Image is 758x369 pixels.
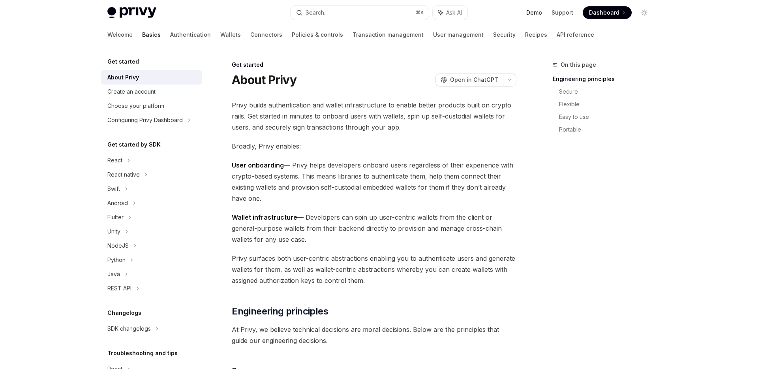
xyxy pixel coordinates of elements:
[107,198,128,208] div: Android
[638,6,651,19] button: Toggle dark mode
[107,255,126,265] div: Python
[107,213,124,222] div: Flutter
[107,156,122,165] div: React
[306,8,328,17] div: Search...
[232,61,516,69] div: Get started
[101,99,202,113] a: Choose your platform
[493,25,516,44] a: Security
[107,241,129,250] div: NodeJS
[107,140,161,149] h5: Get started by SDK
[107,348,178,358] h5: Troubleshooting and tips
[107,73,139,82] div: About Privy
[450,76,498,84] span: Open in ChatGPT
[107,7,156,18] img: light logo
[220,25,241,44] a: Wallets
[107,101,164,111] div: Choose your platform
[552,9,573,17] a: Support
[559,123,657,136] a: Portable
[589,9,619,17] span: Dashboard
[107,57,139,66] h5: Get started
[583,6,632,19] a: Dashboard
[107,284,131,293] div: REST API
[526,9,542,17] a: Demo
[232,213,297,221] strong: Wallet infrastructure
[291,6,429,20] button: Search...⌘K
[107,227,120,236] div: Unity
[232,160,516,204] span: — Privy helps developers onboard users regardless of their experience with crypto-based systems. ...
[353,25,424,44] a: Transaction management
[232,100,516,133] span: Privy builds authentication and wallet infrastructure to enable better products built on crypto r...
[232,212,516,245] span: — Developers can spin up user-centric wallets from the client or general-purpose wallets from the...
[107,308,141,318] h5: Changelogs
[101,85,202,99] a: Create an account
[553,73,657,85] a: Engineering principles
[232,253,516,286] span: Privy surfaces both user-centric abstractions enabling you to authenticate users and generate wal...
[525,25,547,44] a: Recipes
[433,6,467,20] button: Ask AI
[232,141,516,152] span: Broadly, Privy enables:
[557,25,594,44] a: API reference
[232,305,328,318] span: Engineering principles
[107,324,151,333] div: SDK changelogs
[250,25,282,44] a: Connectors
[559,85,657,98] a: Secure
[107,25,133,44] a: Welcome
[292,25,343,44] a: Policies & controls
[107,269,120,279] div: Java
[107,170,140,179] div: React native
[446,9,462,17] span: Ask AI
[433,25,484,44] a: User management
[435,73,503,87] button: Open in ChatGPT
[232,161,284,169] strong: User onboarding
[232,73,296,87] h1: About Privy
[559,98,657,111] a: Flexible
[142,25,161,44] a: Basics
[561,60,596,70] span: On this page
[416,9,424,16] span: ⌘ K
[232,324,516,346] span: At Privy, we believe technical decisions are moral decisions. Below are the principles that guide...
[107,115,183,125] div: Configuring Privy Dashboard
[559,111,657,123] a: Easy to use
[101,70,202,85] a: About Privy
[170,25,211,44] a: Authentication
[107,87,156,96] div: Create an account
[107,184,120,194] div: Swift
